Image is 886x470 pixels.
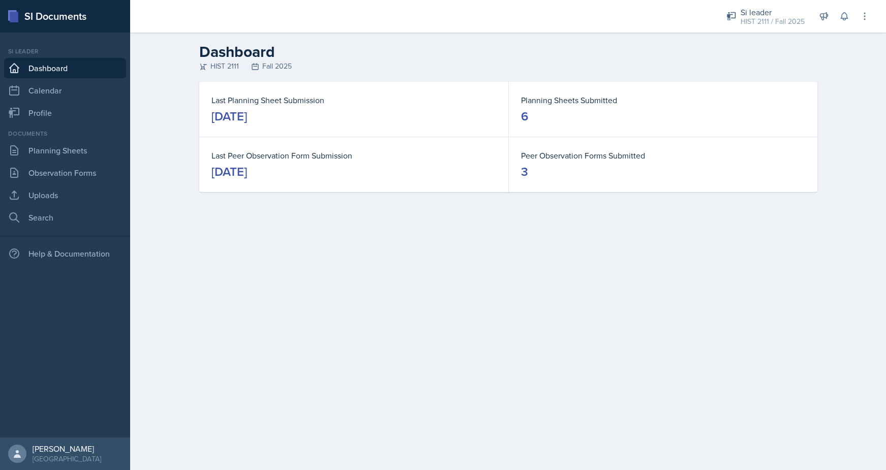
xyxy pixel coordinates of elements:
[4,140,126,161] a: Planning Sheets
[4,185,126,205] a: Uploads
[521,149,805,162] dt: Peer Observation Forms Submitted
[33,444,101,454] div: [PERSON_NAME]
[4,129,126,138] div: Documents
[4,58,126,78] a: Dashboard
[741,16,805,27] div: HIST 2111 / Fall 2025
[211,94,496,106] dt: Last Planning Sheet Submission
[211,108,247,124] div: [DATE]
[199,43,817,61] h2: Dashboard
[199,61,817,72] div: HIST 2111 Fall 2025
[33,454,101,464] div: [GEOGRAPHIC_DATA]
[521,164,528,180] div: 3
[211,164,247,180] div: [DATE]
[4,163,126,183] a: Observation Forms
[4,207,126,228] a: Search
[4,243,126,264] div: Help & Documentation
[4,80,126,101] a: Calendar
[521,94,805,106] dt: Planning Sheets Submitted
[4,103,126,123] a: Profile
[521,108,528,124] div: 6
[211,149,496,162] dt: Last Peer Observation Form Submission
[741,6,805,18] div: Si leader
[4,47,126,56] div: Si leader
